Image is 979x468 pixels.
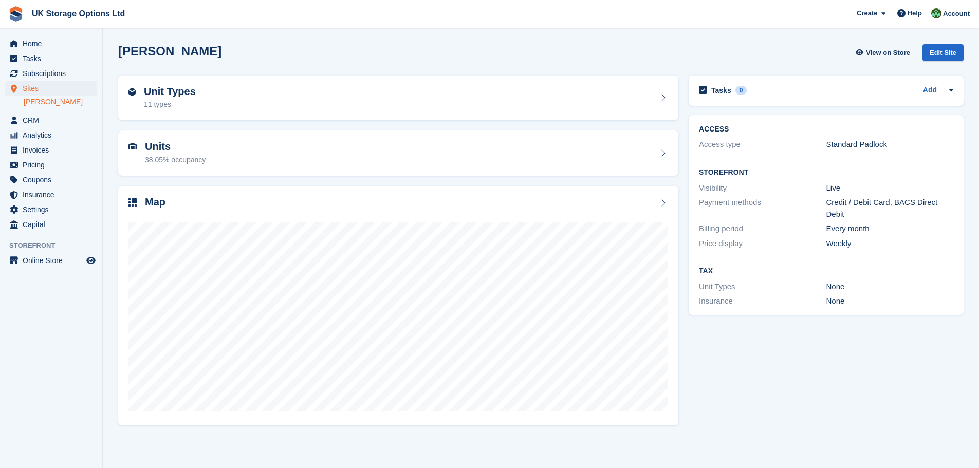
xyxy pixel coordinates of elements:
[931,8,941,18] img: Andrew Smith
[23,128,84,142] span: Analytics
[23,81,84,96] span: Sites
[23,173,84,187] span: Coupons
[24,97,97,107] a: [PERSON_NAME]
[23,113,84,127] span: CRM
[5,51,97,66] a: menu
[826,281,953,293] div: None
[699,182,826,194] div: Visibility
[23,51,84,66] span: Tasks
[922,44,964,65] a: Edit Site
[128,143,137,150] img: unit-icn-7be61d7bf1b0ce9d3e12c5938cc71ed9869f7b940bace4675aadf7bd6d80202e.svg
[699,295,826,307] div: Insurance
[5,128,97,142] a: menu
[23,158,84,172] span: Pricing
[118,186,678,426] a: Map
[8,6,24,22] img: stora-icon-8386f47178a22dfd0bd8f6a31ec36ba5ce8667c1dd55bd0f319d3a0aa187defe.svg
[5,253,97,268] a: menu
[23,143,84,157] span: Invoices
[5,81,97,96] a: menu
[145,141,206,153] h2: Units
[699,169,953,177] h2: Storefront
[23,217,84,232] span: Capital
[128,198,137,207] img: map-icn-33ee37083ee616e46c38cad1a60f524a97daa1e2b2c8c0bc3eb3415660979fc1.svg
[5,113,97,127] a: menu
[699,125,953,134] h2: ACCESS
[5,188,97,202] a: menu
[866,48,910,58] span: View on Store
[922,44,964,61] div: Edit Site
[5,36,97,51] a: menu
[144,99,196,110] div: 11 types
[699,223,826,235] div: Billing period
[23,253,84,268] span: Online Store
[5,66,97,81] a: menu
[144,86,196,98] h2: Unit Types
[857,8,877,18] span: Create
[23,36,84,51] span: Home
[699,267,953,275] h2: Tax
[854,44,914,61] a: View on Store
[5,202,97,217] a: menu
[118,130,678,176] a: Units 38.05% occupancy
[5,217,97,232] a: menu
[9,240,102,251] span: Storefront
[826,223,953,235] div: Every month
[85,254,97,267] a: Preview store
[699,139,826,151] div: Access type
[699,238,826,250] div: Price display
[826,238,953,250] div: Weekly
[826,139,953,151] div: Standard Padlock
[943,9,970,19] span: Account
[826,197,953,220] div: Credit / Debit Card, BACS Direct Debit
[118,44,221,58] h2: [PERSON_NAME]
[711,86,731,95] h2: Tasks
[23,188,84,202] span: Insurance
[699,197,826,220] div: Payment methods
[826,295,953,307] div: None
[5,143,97,157] a: menu
[145,155,206,165] div: 38.05% occupancy
[28,5,129,22] a: UK Storage Options Ltd
[23,202,84,217] span: Settings
[23,66,84,81] span: Subscriptions
[128,88,136,96] img: unit-type-icn-2b2737a686de81e16bb02015468b77c625bbabd49415b5ef34ead5e3b44a266d.svg
[118,76,678,121] a: Unit Types 11 types
[735,86,747,95] div: 0
[699,281,826,293] div: Unit Types
[145,196,165,208] h2: Map
[923,85,937,97] a: Add
[826,182,953,194] div: Live
[5,158,97,172] a: menu
[908,8,922,18] span: Help
[5,173,97,187] a: menu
